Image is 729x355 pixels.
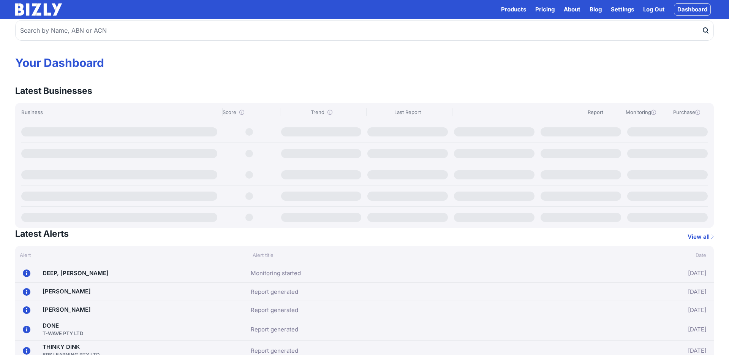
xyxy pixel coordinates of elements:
div: [DATE] [592,286,706,298]
div: Report [574,108,617,116]
a: Blog [590,5,602,14]
a: View all [688,232,714,241]
a: Pricing [535,5,555,14]
a: [PERSON_NAME] [43,306,91,313]
div: Alert title [248,251,598,259]
a: [PERSON_NAME] [43,288,91,295]
a: Report generated [251,287,298,296]
div: Monitoring [620,108,662,116]
div: Business [21,108,219,116]
div: Purchase [665,108,708,116]
div: Last Report [366,108,449,116]
div: Trend [280,108,363,116]
a: Dashboard [674,3,711,16]
a: Monitoring started [251,269,301,278]
div: Score [222,108,277,116]
div: [DATE] [592,267,706,279]
div: T-WAVE PTY LTD [43,330,83,337]
a: Report generated [251,306,298,315]
a: DONET-WAVE PTY LTD [43,322,83,337]
a: Settings [611,5,634,14]
div: [DATE] [592,322,706,337]
div: [DATE] [592,304,706,316]
h3: Latest Alerts [15,228,69,240]
div: Date [598,251,714,259]
input: Search by Name, ABN or ACN [15,20,714,41]
h3: Latest Businesses [15,85,92,97]
a: About [564,5,580,14]
button: Products [501,5,526,14]
a: DEEP, [PERSON_NAME] [43,269,109,277]
a: Log Out [643,5,665,14]
div: Alert [15,251,248,259]
h1: Your Dashboard [15,56,714,70]
a: Report generated [251,325,298,334]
